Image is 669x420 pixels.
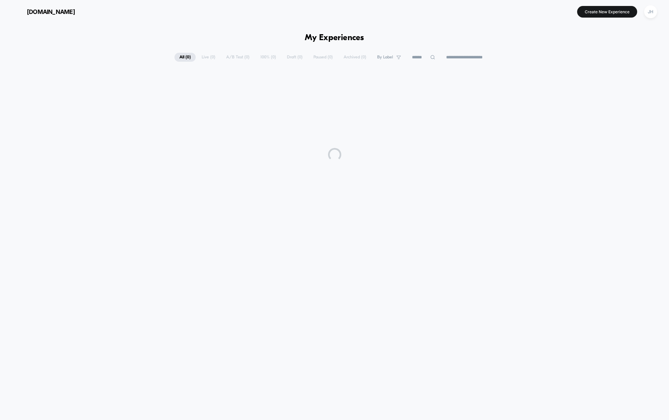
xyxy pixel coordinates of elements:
span: [DOMAIN_NAME] [27,8,75,15]
div: JH [644,5,657,18]
span: By Label [377,55,393,60]
h1: My Experiences [305,33,364,43]
span: All ( 0 ) [174,53,196,62]
button: Create New Experience [577,6,637,18]
button: JH [642,5,659,19]
button: [DOMAIN_NAME] [10,6,77,17]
